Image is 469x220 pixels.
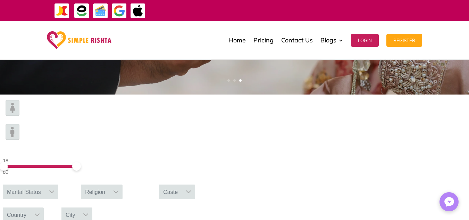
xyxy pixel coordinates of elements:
div: 80 [3,168,75,176]
img: EasyPaisa-icon [74,3,90,19]
a: Pricing [253,23,274,58]
img: ApplePay-icon [130,3,146,19]
a: Home [228,23,246,58]
a: 2 [233,79,236,82]
a: Register [386,23,422,58]
a: 3 [239,79,242,82]
div: 18 [3,156,75,165]
img: Credit Cards [93,3,108,19]
div: Religion [81,185,109,199]
img: Messenger [442,195,456,209]
button: Login [351,34,379,47]
a: 1 [227,79,230,82]
div: Caste [159,185,182,199]
a: Blogs [320,23,343,58]
a: Contact Us [281,23,313,58]
div: Marital Status [3,185,45,199]
img: JazzCash-icon [54,3,70,19]
a: Login [351,23,379,58]
button: Register [386,34,422,47]
img: GooglePay-icon [111,3,127,19]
